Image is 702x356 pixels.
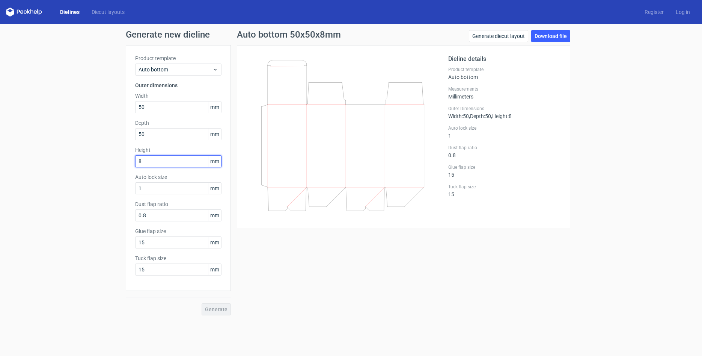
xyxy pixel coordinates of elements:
label: Measurements [448,86,561,92]
h1: Generate new dieline [126,30,576,39]
label: Tuck flap size [448,184,561,190]
span: mm [208,101,221,113]
h3: Outer dimensions [135,82,221,89]
label: Dust flap ratio [135,200,221,208]
label: Glue flap size [448,164,561,170]
span: mm [208,183,221,194]
label: Product template [448,67,561,73]
label: Depth [135,119,221,127]
label: Auto lock size [135,173,221,181]
div: 15 [448,164,561,178]
a: Generate diecut layout [469,30,528,42]
span: mm [208,129,221,140]
h1: Auto bottom 50x50x8mm [237,30,341,39]
h2: Dieline details [448,55,561,64]
span: , Height : 8 [491,113,512,119]
a: Log in [670,8,696,16]
div: 1 [448,125,561,139]
a: Download file [531,30,570,42]
span: mm [208,237,221,248]
span: mm [208,264,221,275]
span: , Depth : 50 [469,113,491,119]
div: Millimeters [448,86,561,100]
a: Diecut layouts [86,8,131,16]
label: Dust flap ratio [448,145,561,151]
label: Tuck flap size [135,255,221,262]
span: mm [208,156,221,167]
div: 15 [448,184,561,197]
span: Width : 50 [448,113,469,119]
a: Dielines [54,8,86,16]
label: Height [135,146,221,154]
label: Width [135,92,221,100]
a: Register [639,8,670,16]
div: Auto bottom [448,67,561,80]
label: Auto lock size [448,125,561,131]
label: Product template [135,55,221,62]
span: Auto bottom [139,66,212,73]
label: Glue flap size [135,227,221,235]
span: mm [208,210,221,221]
label: Outer Dimensions [448,106,561,112]
div: 0.8 [448,145,561,158]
